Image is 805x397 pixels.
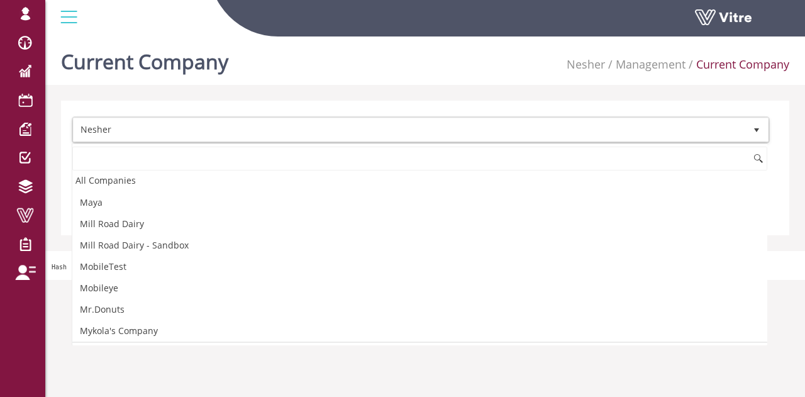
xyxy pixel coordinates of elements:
span: select [745,118,768,142]
h1: Current Company [61,31,228,85]
li: Mill Road Dairy - Sandbox [72,235,767,256]
li: MobileTest [72,256,767,277]
span: Nesher [74,118,745,141]
li: Mykola's Company [72,320,767,342]
span: Hash '56870c5' Date '[DATE] 18:55:45 +0000' Branch 'Production' [52,264,290,271]
a: Nesher [567,57,605,72]
li: Mr.Donuts [72,299,767,320]
li: Management [605,57,686,73]
div: All Companies [72,172,767,189]
li: Mill Road Dairy [72,213,767,235]
li: Mobileye [72,277,767,299]
li: Current Company [686,57,789,73]
li: Maya [72,192,767,213]
li: Nesher [72,342,767,363]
